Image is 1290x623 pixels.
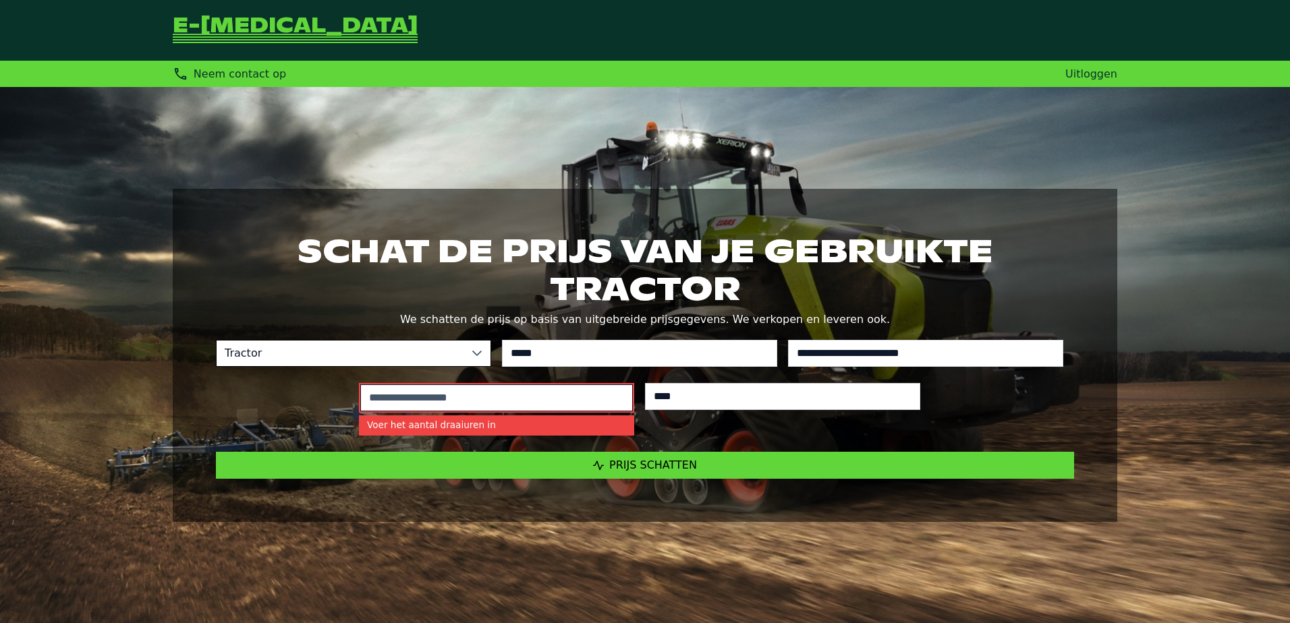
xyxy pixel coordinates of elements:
[359,415,634,436] small: Voer het aantal draaiuren in
[194,67,286,80] span: Neem contact op
[609,458,697,471] span: Prijs schatten
[216,452,1074,479] button: Prijs schatten
[1065,67,1117,80] a: Uitloggen
[217,340,464,366] span: Tractor
[216,232,1074,307] h1: Schat de prijs van je gebruikte tractor
[216,310,1074,329] p: We schatten de prijs op basis van uitgebreide prijsgegevens. We verkopen en leveren ook.
[173,66,286,82] div: Neem contact op
[173,16,418,44] a: Terug naar de startpagina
